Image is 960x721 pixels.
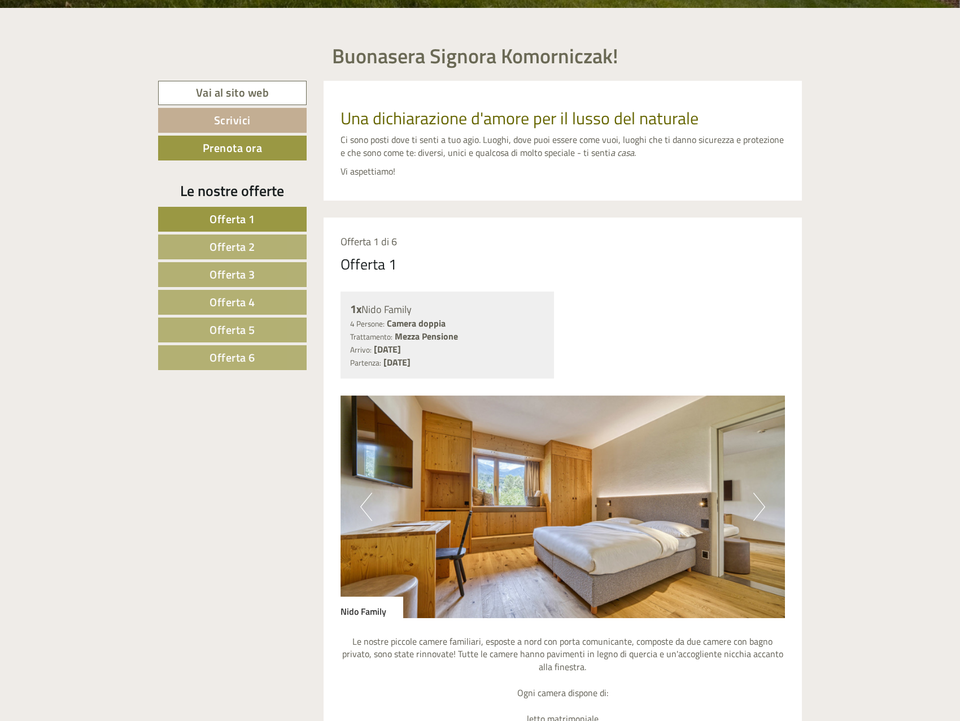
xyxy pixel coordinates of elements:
button: Next [753,493,765,521]
em: a [610,146,615,159]
button: Previous [360,493,372,521]
span: Offerta 5 [210,321,255,338]
small: Trattamento: [350,331,392,342]
div: Le nostre offerte [158,180,307,201]
span: Offerta 6 [210,349,255,366]
a: Scrivici [158,108,307,133]
h1: Buonasera Signora Komorniczak! [332,45,618,67]
small: Partenza: [350,357,381,368]
p: Vi aspettiamo! [341,165,786,178]
small: 17:34 [282,55,428,63]
div: Offerta 1 [341,254,397,275]
button: Invia [386,293,446,318]
span: Offerta 1 [210,210,255,228]
span: Una dichiarazione d'amore per il lusso del naturale [341,105,699,131]
span: Offerta 4 [210,293,255,311]
span: Offerta 3 [210,266,255,283]
div: lunedì [201,8,244,28]
a: Prenota ora [158,136,307,160]
p: Ci sono posti dove ti senti a tuo agio. Luoghi, dove puoi essere come vuoi, luoghi che ti danno s... [341,133,786,159]
span: Offerta 2 [210,238,255,255]
b: Camera doppia [387,316,446,330]
div: Lei [282,33,428,42]
small: Arrivo: [350,344,372,355]
b: 1x [350,300,361,318]
b: [DATE] [374,342,401,356]
a: Vai al sito web [158,81,307,105]
span: Offerta 1 di 6 [341,234,397,249]
b: Mezza Pensione [395,329,458,343]
div: Nido Family [341,597,403,618]
small: 4 Persone: [350,318,385,329]
div: Nido Family [350,301,545,318]
div: Buon giorno, come possiamo aiutarla? [277,31,437,65]
em: casa [617,146,634,159]
img: image [341,396,786,618]
b: [DATE] [383,355,411,369]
